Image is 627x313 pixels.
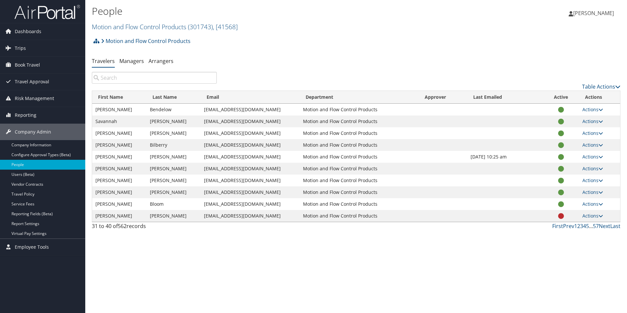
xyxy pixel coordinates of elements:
[599,222,610,230] a: Next
[92,72,217,84] input: Search
[300,163,419,175] td: Motion and Flow Control Products
[419,91,467,104] th: Approver
[92,163,147,175] td: [PERSON_NAME]
[149,57,173,65] a: Arrangers
[147,151,200,163] td: [PERSON_NAME]
[119,57,144,65] a: Managers
[582,154,603,160] a: Actions
[92,151,147,163] td: [PERSON_NAME]
[467,151,543,163] td: [DATE] 10:25 am
[582,165,603,172] a: Actions
[15,23,41,40] span: Dashboards
[582,189,603,195] a: Actions
[300,151,419,163] td: Motion and Flow Control Products
[15,239,49,255] span: Employee Tools
[610,222,620,230] a: Last
[92,91,147,104] th: First Name: activate to sort column ascending
[147,198,200,210] td: Bloom
[300,139,419,151] td: Motion and Flow Control Products
[300,210,419,222] td: Motion and Flow Control Products
[92,127,147,139] td: [PERSON_NAME]
[543,91,579,104] th: Active: activate to sort column ascending
[582,83,620,90] a: Table Actions
[14,4,80,20] img: airportal-logo.png
[15,124,51,140] span: Company Admin
[593,222,599,230] a: 57
[92,186,147,198] td: [PERSON_NAME]
[300,104,419,115] td: Motion and Flow Control Products
[147,139,200,151] td: Bilberry
[15,90,54,107] span: Risk Management
[147,91,200,104] th: Last Name: activate to sort column descending
[101,34,191,48] a: Motion and Flow Control Products
[300,175,419,186] td: Motion and Flow Control Products
[92,222,217,233] div: 31 to 40 of records
[147,186,200,198] td: [PERSON_NAME]
[201,210,300,222] td: [EMAIL_ADDRESS][DOMAIN_NAME]
[92,139,147,151] td: [PERSON_NAME]
[574,222,577,230] a: 1
[147,210,200,222] td: [PERSON_NAME]
[92,104,147,115] td: [PERSON_NAME]
[580,222,583,230] a: 3
[147,127,200,139] td: [PERSON_NAME]
[300,91,419,104] th: Department: activate to sort column ascending
[92,198,147,210] td: [PERSON_NAME]
[188,22,213,31] span: ( 301743 )
[563,222,574,230] a: Prev
[300,186,419,198] td: Motion and Flow Control Products
[201,115,300,127] td: [EMAIL_ADDRESS][DOMAIN_NAME]
[201,104,300,115] td: [EMAIL_ADDRESS][DOMAIN_NAME]
[300,127,419,139] td: Motion and Flow Control Products
[579,91,620,104] th: Actions
[300,198,419,210] td: Motion and Flow Control Products
[582,106,603,113] a: Actions
[582,177,603,183] a: Actions
[15,73,49,90] span: Travel Approval
[147,104,200,115] td: Bendelow
[15,107,36,123] span: Reporting
[92,4,444,18] h1: People
[201,151,300,163] td: [EMAIL_ADDRESS][DOMAIN_NAME]
[15,57,40,73] span: Book Travel
[582,118,603,124] a: Actions
[582,201,603,207] a: Actions
[586,222,589,230] a: 5
[552,222,563,230] a: First
[201,127,300,139] td: [EMAIL_ADDRESS][DOMAIN_NAME]
[92,22,238,31] a: Motion and Flow Control Products
[92,115,147,127] td: Savannah
[583,222,586,230] a: 4
[300,115,419,127] td: Motion and Flow Control Products
[577,222,580,230] a: 2
[92,175,147,186] td: [PERSON_NAME]
[201,91,300,104] th: Email: activate to sort column ascending
[92,210,147,222] td: [PERSON_NAME]
[582,130,603,136] a: Actions
[201,186,300,198] td: [EMAIL_ADDRESS][DOMAIN_NAME]
[573,10,614,17] span: [PERSON_NAME]
[582,213,603,219] a: Actions
[201,139,300,151] td: [EMAIL_ADDRESS][DOMAIN_NAME]
[147,175,200,186] td: [PERSON_NAME]
[213,22,238,31] span: , [ 41568 ]
[201,175,300,186] td: [EMAIL_ADDRESS][DOMAIN_NAME]
[147,115,200,127] td: [PERSON_NAME]
[201,163,300,175] td: [EMAIL_ADDRESS][DOMAIN_NAME]
[147,163,200,175] td: [PERSON_NAME]
[589,222,593,230] span: …
[201,198,300,210] td: [EMAIL_ADDRESS][DOMAIN_NAME]
[118,222,127,230] span: 562
[569,3,620,23] a: [PERSON_NAME]
[92,57,115,65] a: Travelers
[15,40,26,56] span: Trips
[582,142,603,148] a: Actions
[467,91,543,104] th: Last Emailed: activate to sort column ascending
